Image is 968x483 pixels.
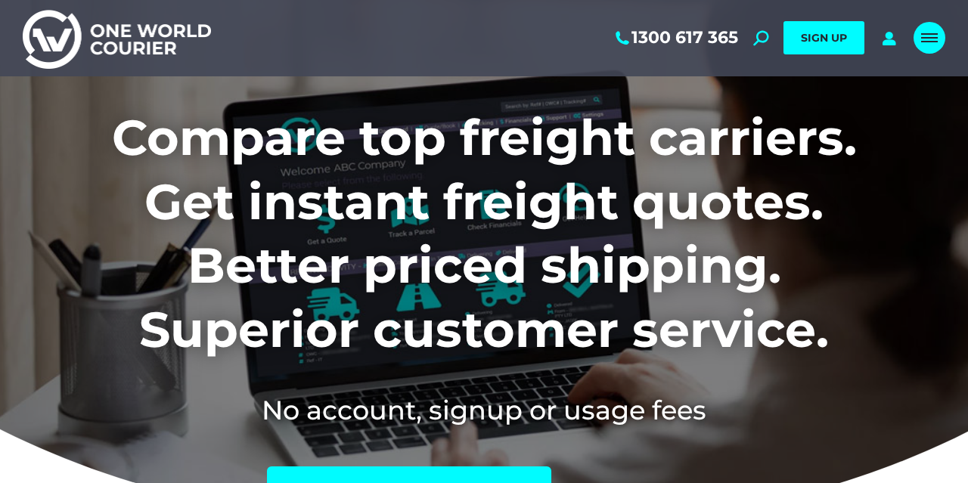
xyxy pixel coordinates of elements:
[23,392,945,429] h2: No account, signup or usage fees
[613,28,738,48] a: 1300 617 365
[914,22,945,54] a: Mobile menu icon
[783,21,864,54] a: SIGN UP
[23,8,211,69] img: One World Courier
[801,31,847,45] span: SIGN UP
[23,106,945,361] h1: Compare top freight carriers. Get instant freight quotes. Better priced shipping. Superior custom...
